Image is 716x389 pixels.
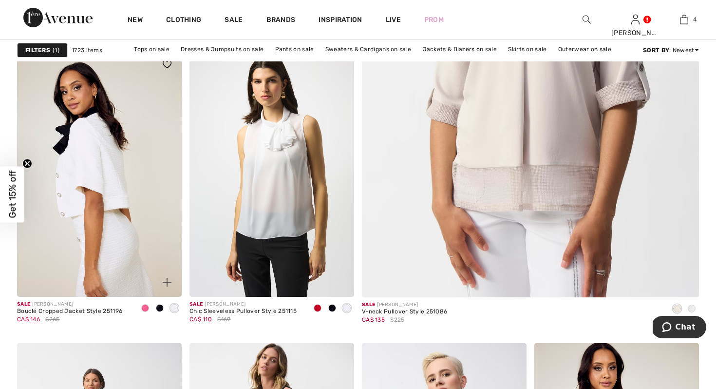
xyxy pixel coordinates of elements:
[189,301,297,308] div: [PERSON_NAME]
[22,159,32,169] button: Close teaser
[670,301,684,317] div: Moonstone
[17,50,182,297] a: Bouclé Cropped Jacket Style 251196. Pink
[631,15,640,24] a: Sign In
[362,316,385,323] span: CA$ 135
[390,315,404,324] span: $225
[362,302,375,308] span: Sale
[129,43,174,56] a: Tops on sale
[17,301,30,307] span: Sale
[72,46,102,55] span: 1723 items
[362,309,447,315] div: V-neck Pullover Style 251086
[53,46,59,55] span: 1
[152,301,167,317] div: Black
[386,15,401,25] a: Live
[503,43,551,56] a: Skirts on sale
[319,16,362,26] span: Inspiration
[189,301,203,307] span: Sale
[660,14,708,25] a: 4
[266,16,296,26] a: Brands
[325,301,339,317] div: Black
[128,16,143,26] a: New
[631,14,640,25] img: My Info
[339,301,354,317] div: Off White
[310,301,325,317] div: Radiant red
[163,60,171,68] img: heart_black_full.svg
[583,14,591,25] img: search the website
[693,15,697,24] span: 4
[189,50,354,297] img: Chic Sleeveless Pullover Style 251115. Radiant red
[653,316,706,340] iframe: Opens a widget where you can chat to one of our agents
[7,171,18,218] span: Get 15% off
[45,315,59,324] span: $265
[424,15,444,25] a: Prom
[684,301,699,317] div: Vanilla
[643,46,699,55] div: : Newest
[166,16,201,26] a: Clothing
[225,16,243,26] a: Sale
[320,43,416,56] a: Sweaters & Cardigans on sale
[680,14,688,25] img: My Bag
[25,46,50,55] strong: Filters
[17,308,122,315] div: Bouclé Cropped Jacket Style 251196
[176,43,268,56] a: Dresses & Jumpsuits on sale
[553,43,616,56] a: Outerwear on sale
[643,47,669,54] strong: Sort By
[17,316,40,323] span: CA$ 146
[270,43,319,56] a: Pants on sale
[163,278,171,287] img: plus_v2.svg
[17,301,122,308] div: [PERSON_NAME]
[418,43,502,56] a: Jackets & Blazers on sale
[217,315,230,324] span: $169
[189,316,212,323] span: CA$ 110
[167,301,182,317] div: Off White
[362,301,447,309] div: [PERSON_NAME]
[189,308,297,315] div: Chic Sleeveless Pullover Style 251115
[611,28,659,38] div: [PERSON_NAME]
[138,301,152,317] div: Pink
[23,8,93,27] img: 1ère Avenue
